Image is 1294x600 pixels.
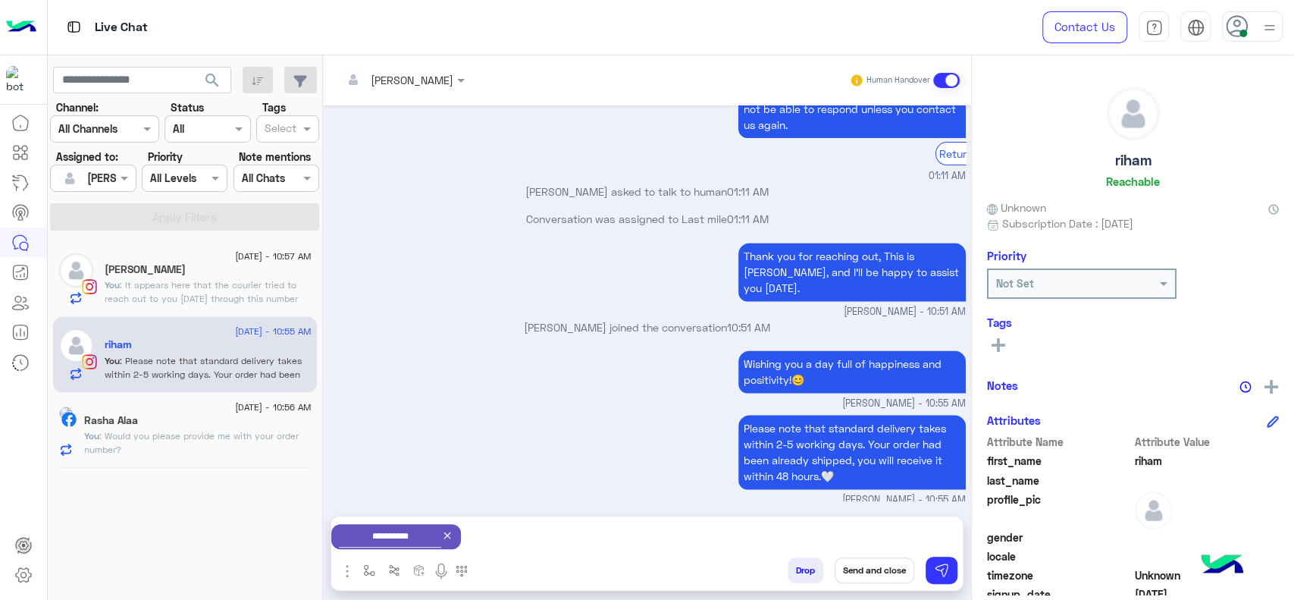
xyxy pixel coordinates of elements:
[1108,88,1159,140] img: defaultAdmin.png
[987,434,1132,450] span: Attribute Name
[413,564,425,576] img: create order
[56,99,99,115] label: Channel:
[1106,174,1160,188] h6: Reachable
[1239,381,1252,393] img: notes
[1135,529,1280,545] span: null
[105,279,298,318] span: It appears here that the courier tried to reach out to you yesterday through this number 01005100...
[1260,18,1279,37] img: profile
[1115,152,1151,169] h5: riham
[50,203,319,231] button: Apply Filters
[84,430,299,455] span: Would you please provide me with your order number?
[363,564,375,576] img: select flow
[61,412,77,427] img: Facebook
[407,558,432,583] button: create order
[842,493,966,507] span: [PERSON_NAME] - 10:55 AM
[987,316,1279,329] h6: Tags
[203,71,221,90] span: search
[148,149,183,165] label: Priority
[382,558,407,583] button: Trigger scenario
[987,529,1132,545] span: gender
[171,99,204,115] label: Status
[329,184,966,199] p: [PERSON_NAME] asked to talk to human
[1187,19,1205,36] img: tab
[82,354,97,369] img: Instagram
[935,142,1007,165] div: Return to main menu
[1135,453,1280,469] span: riham
[1135,567,1280,583] span: Unknown
[844,305,966,319] span: [PERSON_NAME] - 10:51 AM
[1002,215,1133,231] span: Subscription Date : [DATE]
[235,325,311,338] span: [DATE] - 10:55 AM
[934,563,949,578] img: send message
[6,66,33,93] img: 317874714732967
[59,253,93,287] img: defaultAdmin.png
[105,355,302,407] span: Please note that standard delivery takes within 2-5 working days. Your order had been already shi...
[738,350,966,393] p: 25/8/2025, 10:55 AM
[82,279,97,294] img: Instagram
[329,211,966,227] p: Conversation was assigned to Last mile
[1135,548,1280,564] span: null
[1195,539,1249,592] img: hulul-logo.png
[388,564,400,576] img: Trigger scenario
[64,17,83,36] img: tab
[987,199,1046,215] span: Unknown
[727,212,769,225] span: 01:11 AM
[95,17,148,38] p: Live Chat
[59,328,93,363] img: defaultAdmin.png
[1042,11,1127,43] a: Contact Us
[1135,492,1173,529] img: defaultAdmin.png
[987,249,1026,262] h6: Priority
[59,407,73,420] img: picture
[239,149,311,165] label: Note mentions
[194,67,231,99] button: search
[105,263,186,276] h5: zeina hassan
[338,562,356,580] img: send attachment
[84,414,138,427] h5: Rasha Alaa
[835,558,914,583] button: Send and close
[987,492,1132,526] span: profile_pic
[842,397,966,411] span: [PERSON_NAME] - 10:55 AM
[929,169,966,184] span: 01:11 AM
[727,321,770,334] span: 10:51 AM
[987,379,1018,392] h6: Notes
[235,401,311,414] span: [DATE] - 10:56 AM
[1145,19,1163,36] img: tab
[738,415,966,489] p: 25/8/2025, 10:55 AM
[105,338,132,351] h5: riham
[329,319,966,335] p: [PERSON_NAME] joined the conversation
[105,279,120,291] span: You
[987,567,1132,583] span: timezone
[456,565,468,577] img: make a call
[987,413,1041,427] h6: Attributes
[235,250,311,263] span: [DATE] - 10:57 AM
[1135,434,1280,450] span: Attribute Value
[262,120,296,140] div: Select
[56,149,118,165] label: Assigned to:
[357,558,382,583] button: select flow
[987,473,1132,488] span: last_name
[84,430,99,441] span: You
[727,185,769,198] span: 01:11 AM
[59,168,80,189] img: defaultAdmin.png
[987,548,1132,564] span: locale
[788,558,823,583] button: Drop
[866,74,930,86] small: Human Handover
[432,562,450,580] img: send voice note
[1139,11,1169,43] a: tab
[987,453,1132,469] span: first_name
[1264,380,1278,394] img: add
[6,11,36,43] img: Logo
[105,355,120,366] span: You
[262,99,286,115] label: Tags
[738,243,966,301] p: 25/8/2025, 10:51 AM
